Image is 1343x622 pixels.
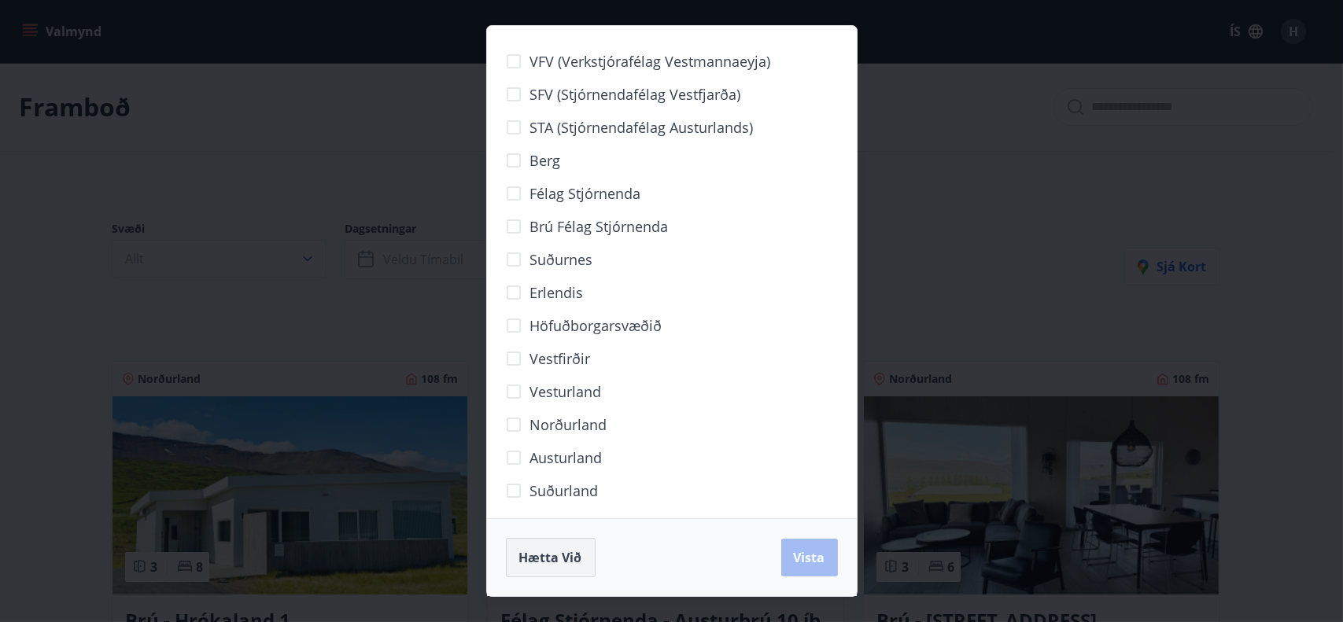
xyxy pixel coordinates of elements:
[530,183,641,204] span: Félag stjórnenda
[530,150,561,171] span: Berg
[506,538,596,577] button: Hætta við
[530,414,607,435] span: Norðurland
[530,117,754,138] span: STA (Stjórnendafélag Austurlands)
[530,51,771,72] span: VFV (Verkstjórafélag Vestmannaeyja)
[530,249,593,270] span: Suðurnes
[530,84,741,105] span: SFV (Stjórnendafélag Vestfjarða)
[530,381,602,402] span: Vesturland
[530,447,603,468] span: Austurland
[519,549,582,566] span: Hætta við
[530,282,584,303] span: Erlendis
[530,348,591,369] span: Vestfirðir
[530,480,599,501] span: Suðurland
[530,315,662,336] span: Höfuðborgarsvæðið
[530,216,669,237] span: Brú félag stjórnenda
